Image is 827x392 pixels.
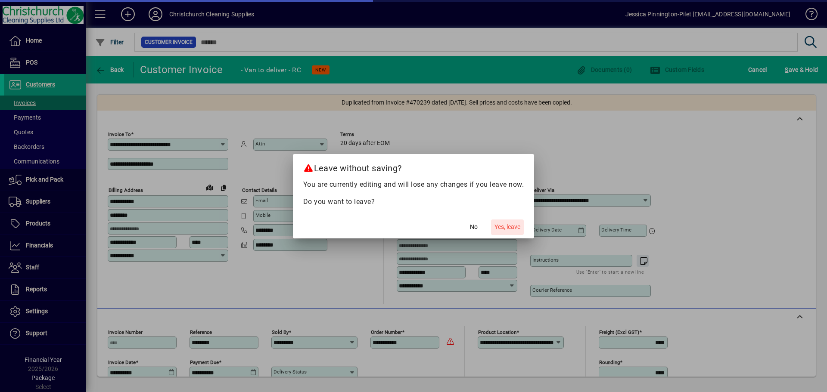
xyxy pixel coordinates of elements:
p: Do you want to leave? [303,197,524,207]
h2: Leave without saving? [293,154,535,179]
p: You are currently editing and will lose any changes if you leave now. [303,179,524,190]
button: Yes, leave [491,219,524,235]
span: Yes, leave [494,222,520,231]
button: No [460,219,488,235]
span: No [470,222,478,231]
